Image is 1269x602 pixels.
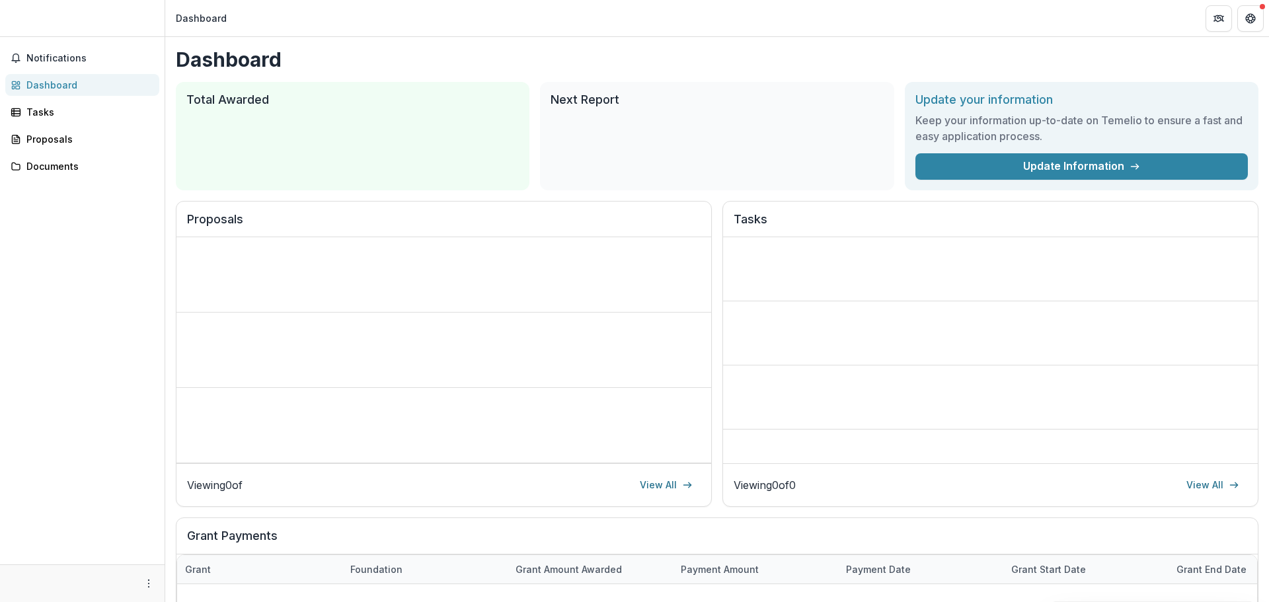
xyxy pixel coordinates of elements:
[171,9,232,28] nav: breadcrumb
[551,93,883,107] h2: Next Report
[734,477,796,493] p: Viewing 0 of 0
[187,212,701,237] h2: Proposals
[176,48,1258,71] h1: Dashboard
[5,128,159,150] a: Proposals
[1178,474,1247,496] a: View All
[1206,5,1232,32] button: Partners
[26,105,149,119] div: Tasks
[1237,5,1264,32] button: Get Help
[5,48,159,69] button: Notifications
[26,78,149,92] div: Dashboard
[915,153,1248,180] a: Update Information
[186,93,519,107] h2: Total Awarded
[5,155,159,177] a: Documents
[915,93,1248,107] h2: Update your information
[734,212,1247,237] h2: Tasks
[26,159,149,173] div: Documents
[5,74,159,96] a: Dashboard
[187,477,243,493] p: Viewing 0 of
[915,112,1248,144] h3: Keep your information up-to-date on Temelio to ensure a fast and easy application process.
[632,474,701,496] a: View All
[187,529,1247,554] h2: Grant Payments
[26,53,154,64] span: Notifications
[5,101,159,123] a: Tasks
[176,11,227,25] div: Dashboard
[141,576,157,591] button: More
[26,132,149,146] div: Proposals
